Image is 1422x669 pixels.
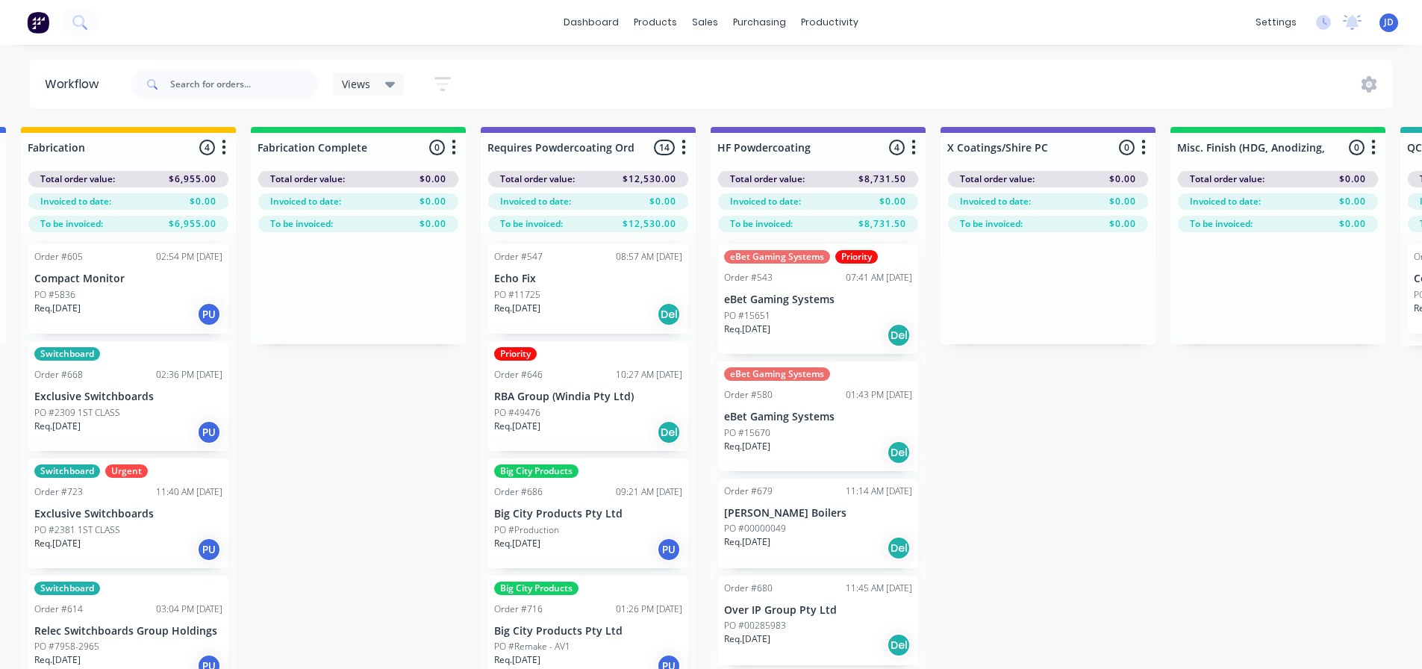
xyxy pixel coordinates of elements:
[270,172,345,186] span: Total order value:
[500,172,575,186] span: Total order value:
[197,538,221,561] div: PU
[494,625,682,638] p: Big City Products Pty Ltd
[34,302,81,315] p: Req. [DATE]
[730,217,793,231] span: To be invoiced:
[1190,195,1261,208] span: Invoiced to date:
[623,172,676,186] span: $12,530.00
[724,604,912,617] p: Over IP Group Pty Ltd
[649,195,676,208] span: $0.00
[494,420,540,433] p: Req. [DATE]
[1109,172,1136,186] span: $0.00
[34,273,222,285] p: Compact Monitor
[724,293,912,306] p: eBet Gaming Systems
[718,361,918,471] div: eBet Gaming SystemsOrder #58001:43 PM [DATE]eBet Gaming SystemsPO #15670Req.[DATE]Del
[500,217,563,231] span: To be invoiced:
[34,582,100,595] div: Switchboard
[494,464,579,478] div: Big City Products
[626,11,685,34] div: products
[105,464,148,478] div: Urgent
[488,244,688,334] div: Order #54708:57 AM [DATE]Echo FixPO #11725Req.[DATE]Del
[34,406,120,420] p: PO #2309 1ST CLASS
[34,390,222,403] p: Exclusive Switchboards
[616,603,682,616] div: 01:26 PM [DATE]
[960,195,1031,208] span: Invoiced to date:
[420,217,446,231] span: $0.00
[724,535,770,549] p: Req. [DATE]
[1190,172,1264,186] span: Total order value:
[657,420,681,444] div: Del
[34,288,75,302] p: PO #5836
[488,458,688,568] div: Big City ProductsOrder #68609:21 AM [DATE]Big City Products Pty LtdPO #ProductionReq.[DATE]PU
[270,195,341,208] span: Invoiced to date:
[34,653,81,667] p: Req. [DATE]
[887,633,911,657] div: Del
[270,217,333,231] span: To be invoiced:
[887,441,911,464] div: Del
[718,479,918,568] div: Order #67911:14 AM [DATE][PERSON_NAME] BoilersPO #00000049Req.[DATE]Del
[34,625,222,638] p: Relec Switchboards Group Holdings
[28,341,228,451] div: SwitchboardOrder #66802:36 PM [DATE]Exclusive SwitchboardsPO #2309 1ST CLASSReq.[DATE]PU
[846,388,912,402] div: 01:43 PM [DATE]
[724,426,770,440] p: PO #15670
[724,440,770,453] p: Req. [DATE]
[494,302,540,315] p: Req. [DATE]
[724,388,773,402] div: Order #580
[156,368,222,382] div: 02:36 PM [DATE]
[724,411,912,423] p: eBet Gaming Systems
[724,323,770,336] p: Req. [DATE]
[494,603,543,616] div: Order #716
[34,640,99,653] p: PO #7958-2965
[494,368,543,382] div: Order #646
[846,271,912,284] div: 07:41 AM [DATE]
[197,420,221,444] div: PU
[616,485,682,499] div: 09:21 AM [DATE]
[494,288,540,302] p: PO #11725
[170,69,318,99] input: Search for orders...
[420,172,446,186] span: $0.00
[724,485,773,498] div: Order #679
[726,11,793,34] div: purchasing
[556,11,626,34] a: dashboard
[34,603,83,616] div: Order #614
[494,582,579,595] div: Big City Products
[494,640,570,653] p: PO #Remake - AV1
[724,271,773,284] div: Order #543
[724,582,773,595] div: Order #680
[887,323,911,347] div: Del
[27,11,49,34] img: Factory
[1339,195,1366,208] span: $0.00
[40,195,111,208] span: Invoiced to date:
[342,76,370,92] span: Views
[616,250,682,264] div: 08:57 AM [DATE]
[500,195,571,208] span: Invoiced to date:
[1339,217,1366,231] span: $0.00
[724,367,830,381] div: eBet Gaming Systems
[730,195,801,208] span: Invoiced to date:
[169,217,216,231] span: $6,955.00
[420,195,446,208] span: $0.00
[28,244,228,334] div: Order #60502:54 PM [DATE]Compact MonitorPO #5836Req.[DATE]PU
[34,508,222,520] p: Exclusive Switchboards
[960,217,1023,231] span: To be invoiced:
[793,11,866,34] div: productivity
[488,341,688,451] div: PriorityOrder #64610:27 AM [DATE]RBA Group (Windia Pty Ltd)PO #49476Req.[DATE]Del
[34,347,100,361] div: Switchboard
[724,522,786,535] p: PO #00000049
[45,75,106,93] div: Workflow
[494,508,682,520] p: Big City Products Pty Ltd
[34,485,83,499] div: Order #723
[879,195,906,208] span: $0.00
[1109,217,1136,231] span: $0.00
[616,368,682,382] div: 10:27 AM [DATE]
[724,507,912,520] p: [PERSON_NAME] Boilers
[169,172,216,186] span: $6,955.00
[494,485,543,499] div: Order #686
[494,653,540,667] p: Req. [DATE]
[724,250,830,264] div: eBet Gaming Systems
[494,347,537,361] div: Priority
[1248,11,1304,34] div: settings
[724,619,786,632] p: PO #00285983
[156,485,222,499] div: 11:40 AM [DATE]
[494,250,543,264] div: Order #547
[1109,195,1136,208] span: $0.00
